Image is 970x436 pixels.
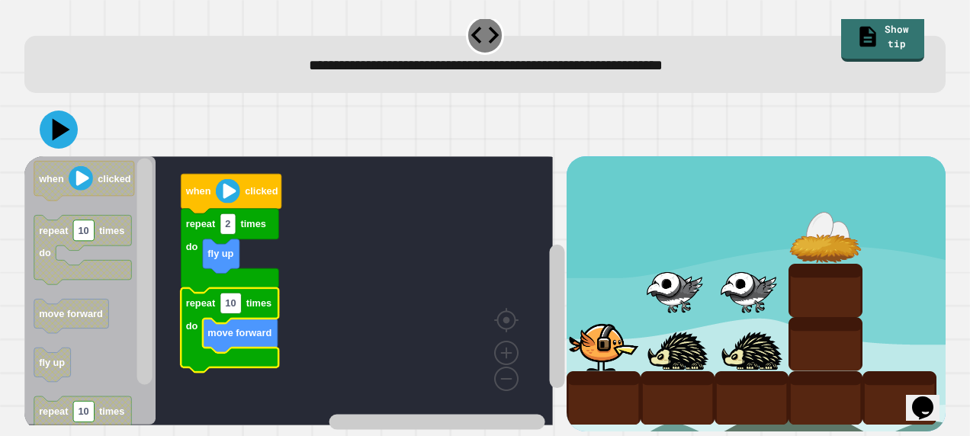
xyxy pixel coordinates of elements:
[240,218,265,229] text: times
[225,218,230,229] text: 2
[98,172,130,184] text: clicked
[39,308,103,319] text: move forward
[245,185,278,197] text: clicked
[841,14,924,62] a: Show tip
[39,225,69,236] text: repeat
[225,297,236,309] text: 10
[186,240,198,252] text: do
[99,406,124,418] text: times
[39,247,51,258] text: do
[246,297,271,309] text: times
[39,406,69,418] text: repeat
[38,172,64,184] text: when
[78,225,88,236] text: 10
[39,357,65,368] text: fly up
[207,248,233,259] text: fly up
[186,319,198,331] text: do
[186,297,216,309] text: repeat
[78,406,88,418] text: 10
[99,225,124,236] text: times
[186,218,216,229] text: repeat
[185,185,211,197] text: when
[906,375,955,421] iframe: chat widget
[24,156,567,432] div: Blockly Workspace
[207,327,271,338] text: move forward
